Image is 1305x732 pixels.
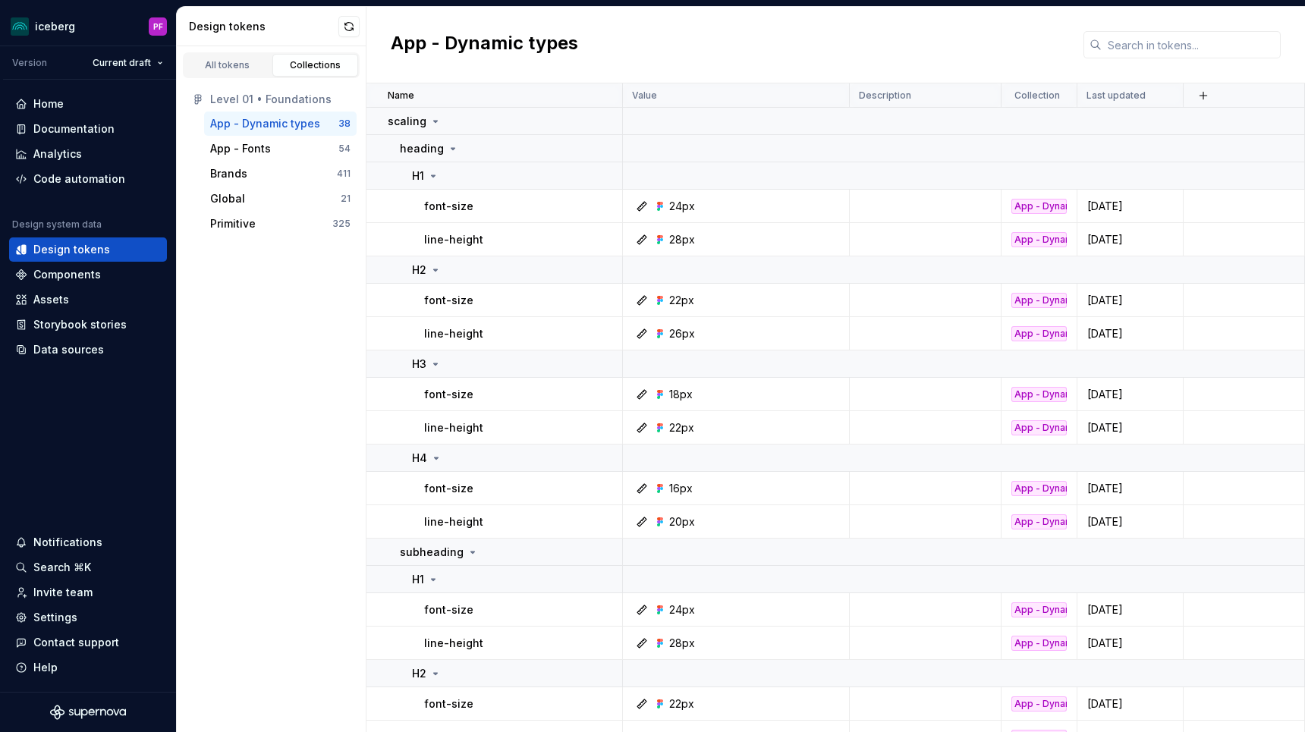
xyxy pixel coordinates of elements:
p: line-height [424,232,483,247]
p: line-height [424,326,483,341]
a: Invite team [9,580,167,605]
p: line-height [424,514,483,529]
button: Contact support [9,630,167,655]
div: Primitive [210,216,256,231]
h2: App - Dynamic types [391,31,578,58]
div: Settings [33,610,77,625]
div: App - Dynamic types [1011,481,1067,496]
button: App - Dynamic types38 [204,112,357,136]
div: 28px [669,232,695,247]
p: line-height [424,636,483,651]
div: 325 [332,218,351,230]
p: H2 [412,262,426,278]
div: [DATE] [1078,387,1182,402]
div: Data sources [33,342,104,357]
p: Value [632,90,657,102]
a: Components [9,262,167,287]
div: All tokens [190,59,266,71]
a: Analytics [9,142,167,166]
button: Notifications [9,530,167,554]
p: font-size [424,481,473,496]
div: Version [12,57,47,69]
div: Global [210,191,245,206]
button: Global21 [204,187,357,211]
div: [DATE] [1078,602,1182,617]
div: App - Dynamic types [1011,420,1067,435]
p: H1 [412,572,424,587]
div: App - Dynamic types [210,116,320,131]
div: Help [33,660,58,675]
svg: Supernova Logo [50,705,126,720]
button: Current draft [86,52,170,74]
div: 38 [338,118,351,130]
div: [DATE] [1078,514,1182,529]
div: 21 [341,193,351,205]
div: App - Dynamic types [1011,514,1067,529]
div: [DATE] [1078,636,1182,651]
a: Design tokens [9,237,167,262]
div: [DATE] [1078,232,1182,247]
div: 22px [669,293,694,308]
div: Level 01 • Foundations [210,92,351,107]
p: H3 [412,357,426,372]
div: 26px [669,326,695,341]
div: Brands [210,166,247,181]
div: Code automation [33,171,125,187]
a: Settings [9,605,167,630]
p: Collection [1014,90,1060,102]
div: App - Dynamic types [1011,199,1067,214]
button: Search ⌘K [9,555,167,580]
div: [DATE] [1078,199,1182,214]
p: H4 [412,451,427,466]
a: Documentation [9,117,167,141]
div: Invite team [33,585,93,600]
button: Primitive325 [204,212,357,236]
button: Help [9,655,167,680]
div: Contact support [33,635,119,650]
div: 24px [669,199,695,214]
div: 16px [669,481,693,496]
p: scaling [388,114,426,129]
button: Brands411 [204,162,357,186]
div: App - Dynamic types [1011,696,1067,712]
div: App - Dynamic types [1011,636,1067,651]
div: 54 [338,143,351,155]
p: font-size [424,293,473,308]
div: Storybook stories [33,317,127,332]
div: Notifications [33,535,102,550]
a: Code automation [9,167,167,191]
div: App - Dynamic types [1011,293,1067,308]
a: Home [9,92,167,116]
div: Components [33,267,101,282]
div: 22px [669,696,694,712]
div: 411 [337,168,351,180]
div: iceberg [35,19,75,34]
img: 418c6d47-6da6-4103-8b13-b5999f8989a1.png [11,17,29,36]
div: App - Dynamic types [1011,232,1067,247]
p: font-size [424,387,473,402]
div: Design tokens [189,19,338,34]
div: [DATE] [1078,696,1182,712]
div: Collections [278,59,354,71]
p: font-size [424,602,473,617]
button: App - Fonts54 [204,137,357,161]
div: 28px [669,636,695,651]
p: line-height [424,420,483,435]
div: PF [153,20,163,33]
p: H2 [412,666,426,681]
p: Last updated [1086,90,1146,102]
span: Current draft [93,57,151,69]
div: Search ⌘K [33,560,91,575]
div: Design system data [12,218,102,231]
p: font-size [424,199,473,214]
div: App - Dynamic types [1011,387,1067,402]
input: Search in tokens... [1102,31,1281,58]
div: 22px [669,420,694,435]
a: Data sources [9,338,167,362]
button: icebergPF [3,10,173,42]
p: subheading [400,545,464,560]
div: Analytics [33,146,82,162]
p: Description [859,90,911,102]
